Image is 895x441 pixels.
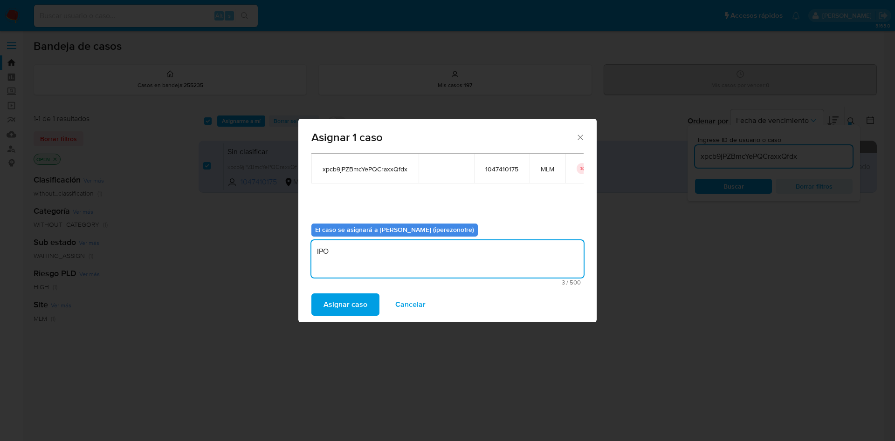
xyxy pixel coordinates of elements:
[485,165,518,173] span: 1047410175
[323,165,407,173] span: xpcb9jPZBmcYePQCraxxQfdx
[395,294,426,315] span: Cancelar
[311,240,584,278] textarea: IPO
[577,163,588,174] button: icon-button
[311,293,379,316] button: Asignar caso
[324,294,367,315] span: Asignar caso
[541,165,554,173] span: MLM
[314,279,581,285] span: Máximo 500 caracteres
[576,133,584,141] button: Cerrar ventana
[298,119,597,322] div: assign-modal
[383,293,438,316] button: Cancelar
[311,132,576,143] span: Asignar 1 caso
[315,225,474,234] b: El caso se asignará a [PERSON_NAME] (iperezonofre)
